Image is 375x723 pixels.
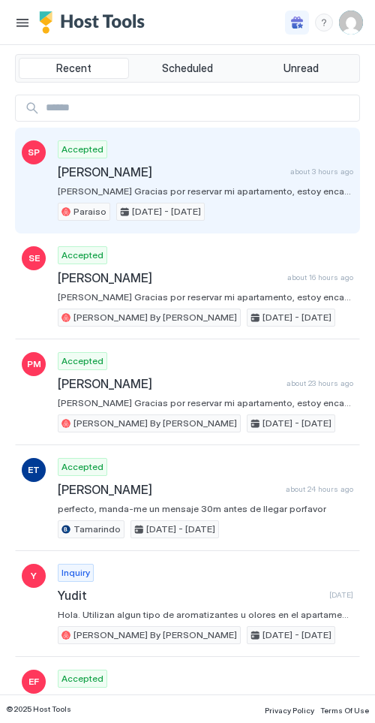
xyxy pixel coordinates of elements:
span: [PERSON_NAME] [58,376,280,391]
span: SE [28,252,40,265]
span: PM [27,357,41,371]
div: User profile [339,11,363,35]
span: Accepted [61,143,103,156]
span: [PERSON_NAME] [58,270,281,285]
span: [PERSON_NAME] By [PERSON_NAME] [73,628,237,642]
span: about 24 hours ago [286,484,353,494]
span: Y [31,569,37,583]
a: Terms Of Use [320,701,369,717]
a: Host Tools Logo [39,11,151,34]
button: Unread [246,58,356,79]
span: perfecto, manda-me un mensaje 30m antes de llegar porfavor [58,503,353,514]
span: Scheduled [162,62,213,75]
span: Accepted [61,354,103,368]
span: [PERSON_NAME] [58,482,280,497]
span: Hola. Utilizan algun tipo de aromatizantes u olores en el apartamento [58,609,353,620]
span: [PERSON_NAME] Gracias por reservar mi apartamento, estoy encantada de teneros por aquí. Te estaré... [58,185,353,197]
span: Accepted [61,460,103,474]
span: about 23 hours ago [286,378,353,388]
div: menu [315,14,333,32]
span: [DATE] - [DATE] [132,205,201,218]
span: Accepted [61,249,103,262]
span: Unread [283,62,319,75]
span: about 3 hours ago [290,167,353,176]
span: [PERSON_NAME] Gracias por reservar mi apartamento, estoy encantada de teneros por aquí. Te estaré... [58,397,353,408]
span: Privacy Policy [265,706,314,715]
span: Recent [56,62,91,75]
a: Privacy Policy [265,701,314,717]
span: ET [28,463,40,477]
span: SP [28,146,40,159]
span: Yudit [58,588,323,603]
span: [DATE] - [DATE] [262,417,331,430]
span: Inquiry [61,566,90,580]
span: [PERSON_NAME] [58,164,284,179]
input: Input Field [40,95,359,121]
span: Tamarindo [73,523,121,536]
span: [PERSON_NAME] Gracias por reservar mi apartamento, estoy encantada de teneros por aquí. Te estaré... [58,291,353,303]
button: Recent [19,58,129,79]
span: about 16 hours ago [287,273,353,282]
div: tab-group [15,54,360,83]
span: EF [28,675,39,688]
span: Paraiso [73,205,106,218]
span: [PERSON_NAME] By [PERSON_NAME] [73,311,237,324]
button: Scheduled [132,58,242,79]
span: [PERSON_NAME] By [PERSON_NAME] [73,417,237,430]
span: [DATE] - [DATE] [262,311,331,324]
span: [DATE] [329,590,353,600]
span: Accepted [61,672,103,685]
button: Menu [12,12,33,33]
span: Terms Of Use [320,706,369,715]
span: © 2025 Host Tools [6,704,71,714]
span: [DATE] - [DATE] [262,628,331,642]
span: [DATE] - [DATE] [146,523,215,536]
span: [PERSON_NAME] [58,694,323,709]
